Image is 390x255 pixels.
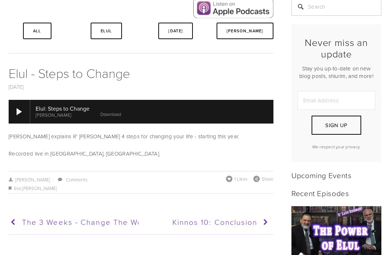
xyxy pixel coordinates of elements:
p: We respect your privacy. [298,144,375,150]
span: Sign Up [325,121,347,129]
a: All [23,23,51,39]
h2: Recent Episodes [291,189,381,198]
span: The 3 Weeks - Change the World [22,217,153,227]
span: / [50,176,57,183]
span: Kinnos 10: Conclusion [172,217,258,227]
button: Sign Up [312,116,361,135]
a: Elul - Steps to Change [9,64,130,82]
div: Share [253,176,273,182]
p: [PERSON_NAME] explains R' [PERSON_NAME] 4 steps for changing your life - starting this year. [9,132,273,141]
p: Stay you up-to-date on new blog posts, shiurim, and more! [298,65,375,80]
a: [DATE] [158,23,193,39]
a: The 3 Weeks - Change the World [9,213,139,231]
a: Download [100,111,121,117]
input: Email Address [298,91,375,110]
span: 1 Likes [234,176,248,182]
a: ELUL [91,23,122,39]
div: , [9,184,273,193]
h2: Never miss an update [298,37,375,60]
a: [PERSON_NAME] [9,176,50,183]
a: Comments [66,176,87,183]
a: [PERSON_NAME] [217,23,273,39]
a: [PERSON_NAME] [22,185,57,191]
a: [DATE] [9,83,24,91]
p: Recorded live in [GEOGRAPHIC_DATA], [GEOGRAPHIC_DATA]. [9,149,273,158]
a: Elul [14,185,21,191]
a: Kinnos 10: Conclusion [141,213,271,231]
h2: Upcoming Events [291,171,381,180]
